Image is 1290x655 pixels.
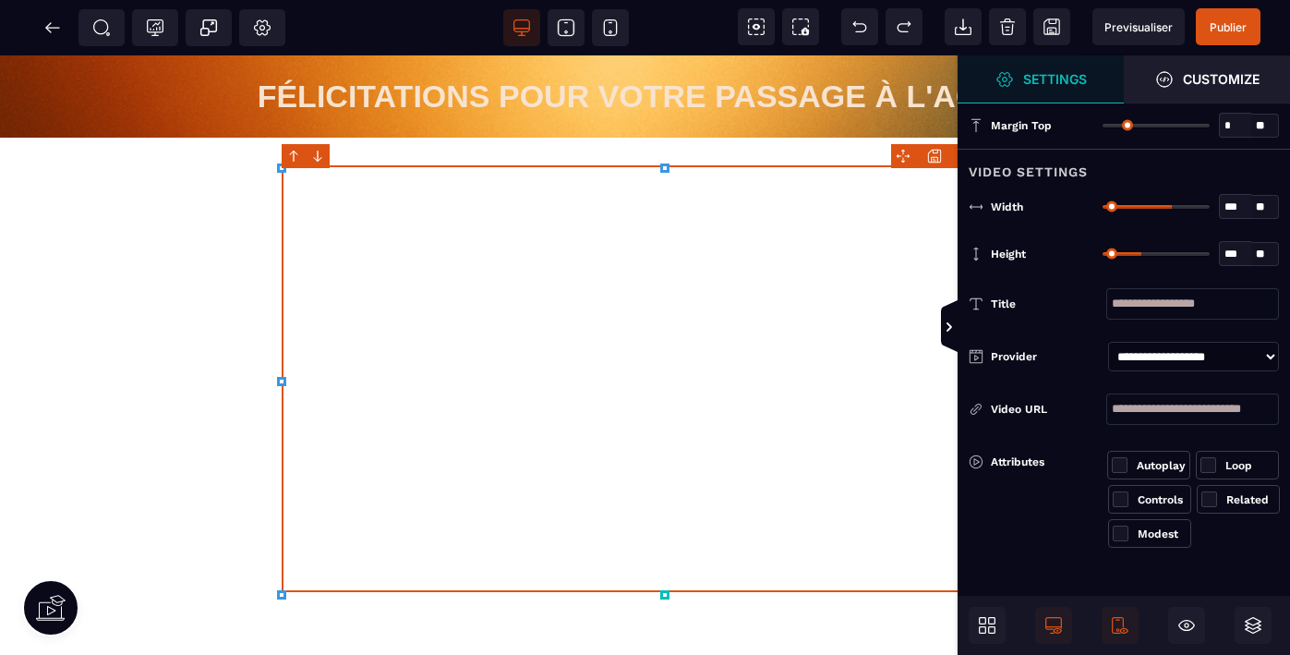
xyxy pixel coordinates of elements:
[1035,607,1072,644] span: Desktop Only
[991,295,1106,313] div: Title
[1124,55,1290,103] span: Open Style Manager
[991,247,1026,261] span: Height
[1183,72,1260,86] strong: Customize
[1138,491,1187,509] div: Controls
[782,8,819,45] span: Screenshot
[1137,456,1186,475] div: Autoplay
[253,18,271,37] span: Setting Body
[738,8,775,45] span: View components
[1104,20,1173,34] span: Previsualiser
[1102,607,1139,644] span: Mobile Only
[1138,525,1187,543] div: Modest
[991,400,1106,418] div: Video URL
[92,18,111,37] span: SEO
[1168,607,1205,644] span: Hide/Show Block
[231,14,1099,68] h1: FÉLICITATIONS POUR VOTRE PASSAGE À L'ACTION !
[991,347,1101,366] div: Provider
[958,55,1124,103] span: Settings
[1235,607,1272,644] span: Open Layers
[991,118,1052,133] span: Margin Top
[991,200,1023,214] span: Width
[1023,72,1087,86] strong: Settings
[969,451,1107,473] div: Attributes
[146,18,164,37] span: Tracking
[282,110,1048,537] div: Video de bienvenue
[1092,8,1185,45] span: Preview
[958,149,1290,183] div: Video Settings
[199,18,218,37] span: Popup
[1226,491,1275,509] div: Related
[1225,456,1274,475] div: Loop
[969,607,1006,644] span: Open Blocks
[1210,20,1247,34] span: Publier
